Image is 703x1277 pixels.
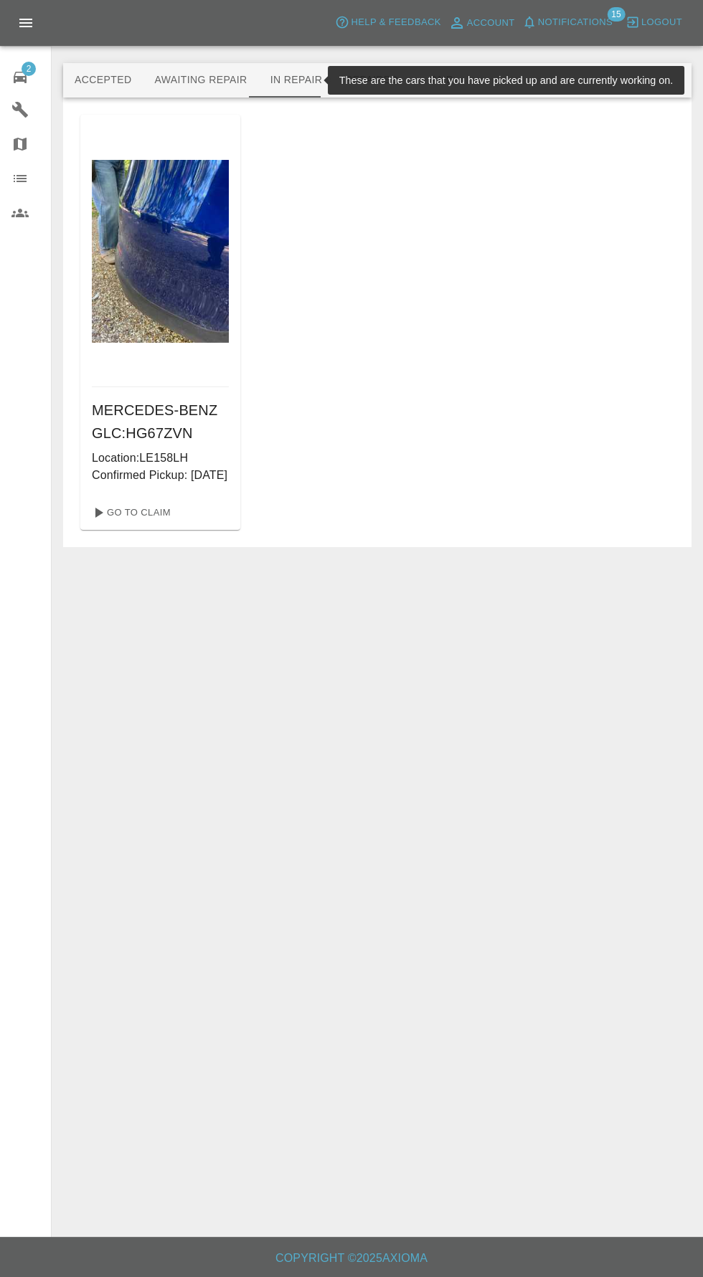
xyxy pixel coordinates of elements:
button: Repaired [334,63,410,98]
a: Go To Claim [86,501,174,524]
p: Location: LE158LH [92,450,229,467]
h6: MERCEDES-BENZ GLC : HG67ZVN [92,399,229,445]
button: Accepted [63,63,143,98]
span: Help & Feedback [351,14,440,31]
button: Notifications [519,11,616,34]
span: 2 [22,62,36,76]
span: Notifications [538,14,613,31]
span: Logout [641,14,682,31]
button: Logout [622,11,686,34]
span: Account [467,15,515,32]
button: Awaiting Repair [143,63,258,98]
h6: Copyright © 2025 Axioma [11,1248,692,1268]
button: Open drawer [9,6,43,40]
button: In Repair [259,63,334,98]
span: 15 [607,7,625,22]
button: Help & Feedback [331,11,444,34]
button: Paid [410,63,474,98]
a: Account [445,11,519,34]
p: Confirmed Pickup: [DATE] [92,467,229,484]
